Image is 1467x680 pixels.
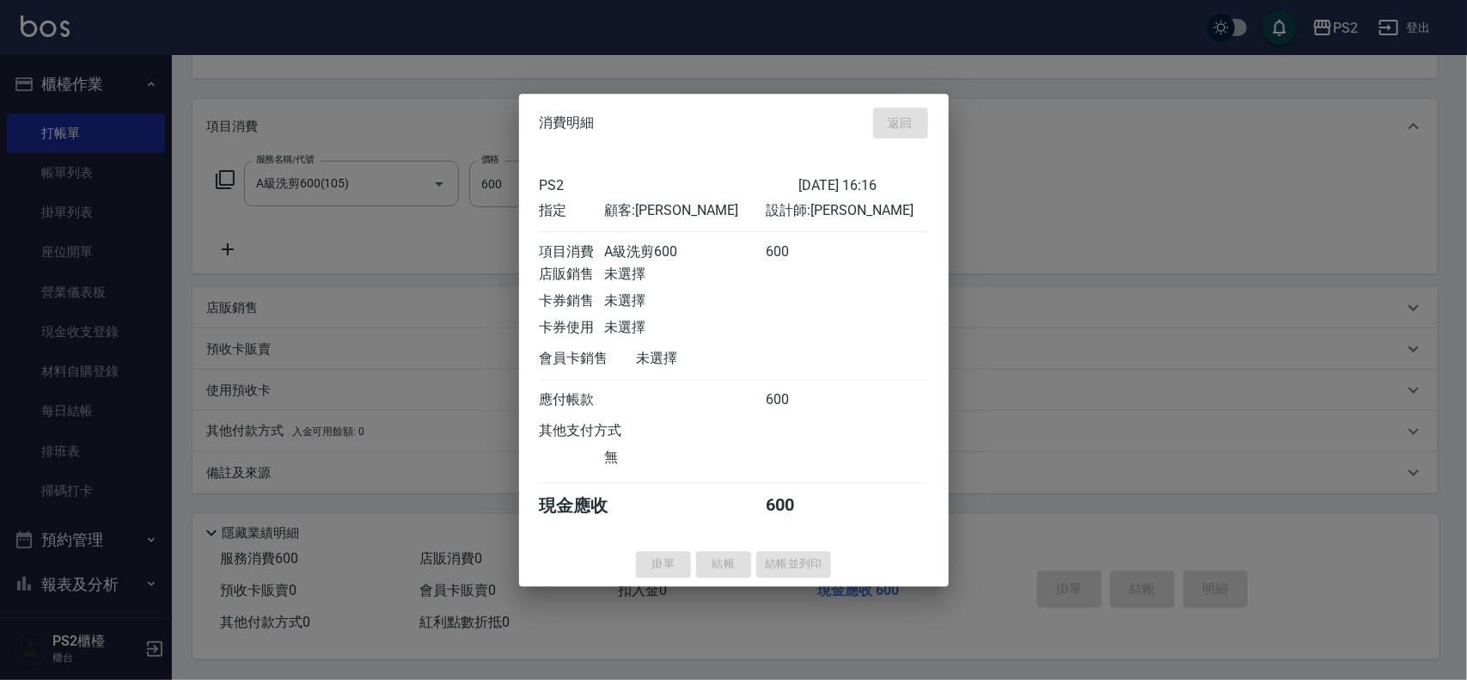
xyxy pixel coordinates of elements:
[766,391,830,409] div: 600
[766,202,927,220] div: 設計師: [PERSON_NAME]
[540,177,798,193] div: PS2
[540,350,637,368] div: 會員卡銷售
[540,243,604,261] div: 項目消費
[540,202,604,220] div: 指定
[604,266,766,284] div: 未選擇
[540,391,604,409] div: 應付帳款
[604,243,766,261] div: A級洗剪600
[637,350,798,368] div: 未選擇
[604,292,766,310] div: 未選擇
[540,494,637,518] div: 現金應收
[604,449,766,467] div: 無
[766,494,830,518] div: 600
[540,319,604,337] div: 卡券使用
[604,202,766,220] div: 顧客: [PERSON_NAME]
[798,177,928,193] div: [DATE] 16:16
[604,319,766,337] div: 未選擇
[540,114,595,132] span: 消費明細
[540,266,604,284] div: 店販銷售
[766,243,830,261] div: 600
[540,292,604,310] div: 卡券銷售
[540,422,669,440] div: 其他支付方式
